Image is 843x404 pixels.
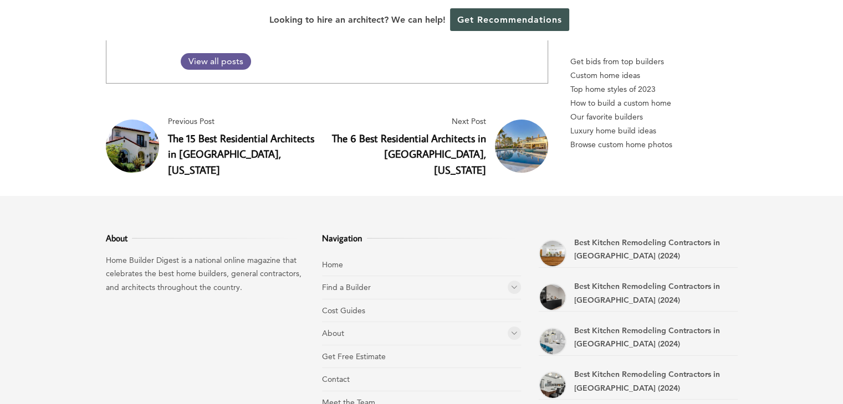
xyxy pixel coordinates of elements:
a: How to build a custom home [570,96,738,110]
a: Get Free Estimate [322,351,386,361]
a: Luxury home build ideas [570,124,738,138]
span: Previous Post [168,115,323,128]
a: Contact [322,374,350,384]
p: Home Builder Digest is a national online magazine that celebrates the best home builders, general... [106,253,305,294]
a: Find a Builder [322,282,371,292]
h3: Navigation [322,231,521,245]
a: Best Kitchen Remodeling Contractors in Coral Gables (2024) [539,328,566,355]
a: Best Kitchen Remodeling Contractors in Doral (2024) [539,240,566,267]
a: Best Kitchen Remodeling Contractors in [GEOGRAPHIC_DATA] (2024) [574,237,720,261]
a: Best Kitchen Remodeling Contractors in [GEOGRAPHIC_DATA] (2024) [574,281,720,305]
span: View all posts [181,56,251,66]
a: Get Recommendations [450,8,569,31]
a: About [322,328,344,338]
a: Best Kitchen Remodeling Contractors in Boca Raton (2024) [539,371,566,399]
a: The 6 Best Residential Architects in [GEOGRAPHIC_DATA], [US_STATE] [332,131,486,177]
a: Best Kitchen Remodeling Contractors in [GEOGRAPHIC_DATA] (2024) [574,369,720,393]
p: Get bids from top builders [570,55,738,69]
a: Custom home ideas [570,69,738,82]
a: View all posts [181,53,251,70]
a: Best Kitchen Remodeling Contractors in [GEOGRAPHIC_DATA] (2024) [574,325,720,349]
a: Top home styles of 2023 [570,82,738,96]
a: Best Kitchen Remodeling Contractors in Plantation (2024) [539,283,566,311]
h3: About [106,231,305,245]
a: Browse custom home photos [570,138,738,152]
a: Home [322,260,343,270]
span: Next Post [331,115,486,128]
a: Cost Guides [322,305,365,315]
a: Our favorite builders [570,110,738,124]
a: The 15 Best Residential Architects in [GEOGRAPHIC_DATA], [US_STATE] [168,131,314,177]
